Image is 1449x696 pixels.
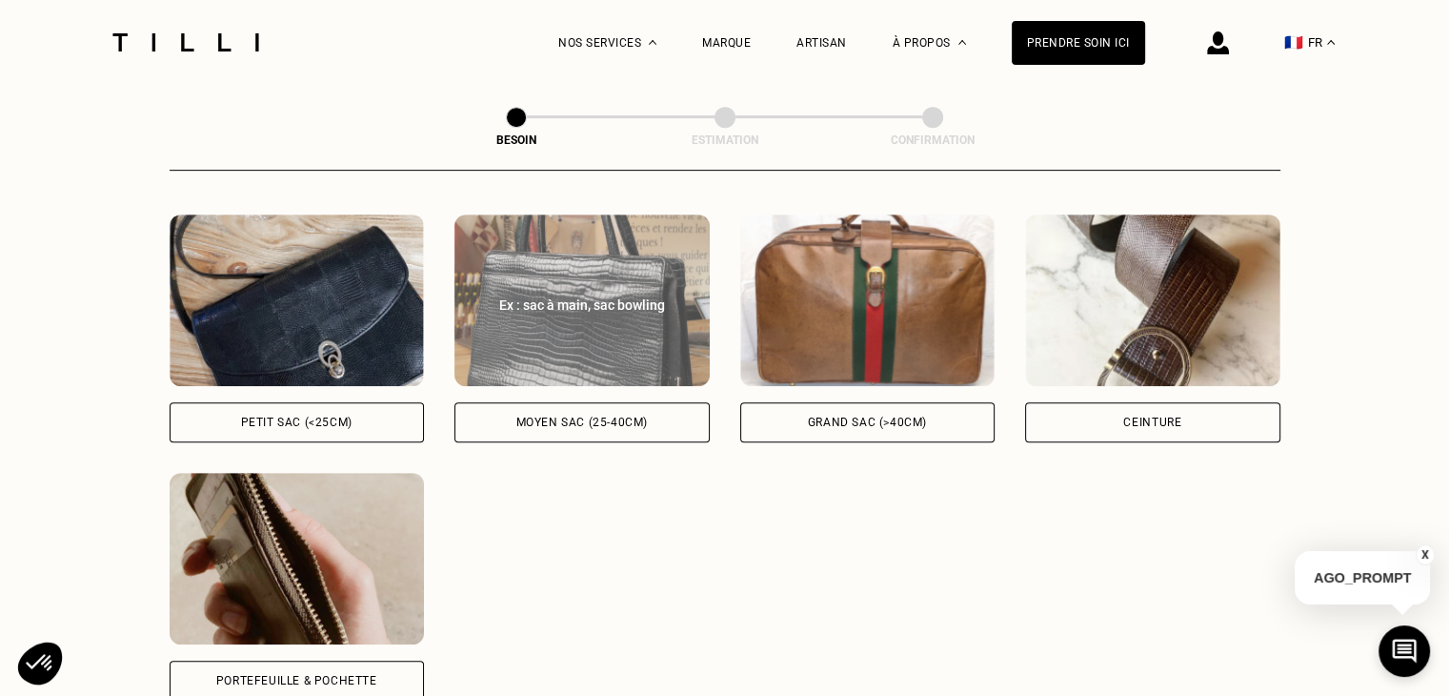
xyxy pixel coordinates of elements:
[1025,215,1280,386] img: Tilli retouche votre Ceinture
[1295,551,1430,604] p: AGO_PROMPT
[241,417,352,428] div: Petit sac (<25cm)
[837,133,1028,147] div: Confirmation
[1327,40,1335,45] img: menu déroulant
[649,40,656,45] img: Menu déroulant
[475,296,689,315] div: Ex : sac à main, sac bowling
[1284,33,1303,51] span: 🇫🇷
[216,675,377,686] div: Portefeuille & Pochette
[958,40,966,45] img: Menu déroulant à propos
[740,215,996,386] img: Tilli retouche votre Grand sac (>40cm)
[421,133,612,147] div: Besoin
[170,473,425,645] img: Tilli retouche votre Portefeuille & Pochette
[170,215,425,386] img: Tilli retouche votre Petit sac (<25cm)
[454,215,710,386] img: Tilli retouche votre Moyen sac (25-40cm)
[106,33,266,51] img: Logo du service de couturière Tilli
[1416,544,1435,565] button: X
[1123,417,1181,428] div: Ceinture
[516,417,648,428] div: Moyen sac (25-40cm)
[796,36,847,50] a: Artisan
[1207,31,1229,54] img: icône connexion
[630,133,820,147] div: Estimation
[1012,21,1145,65] a: Prendre soin ici
[808,417,927,428] div: Grand sac (>40cm)
[702,36,751,50] a: Marque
